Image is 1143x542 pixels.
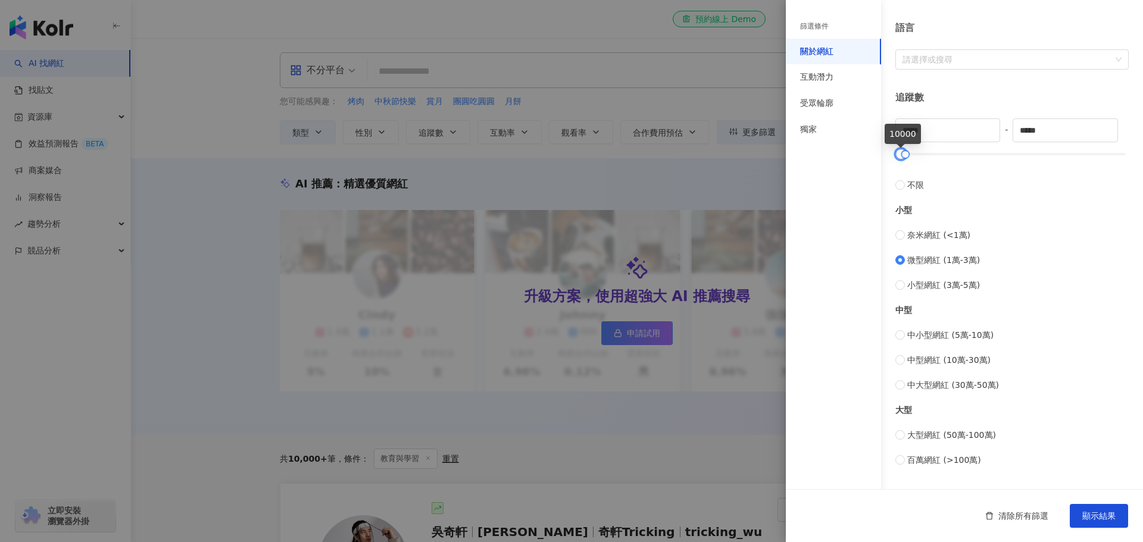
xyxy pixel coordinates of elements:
div: 10000 [885,124,921,144]
span: 中小型網紅 (5萬-10萬) [907,328,994,342]
span: 中型網紅 (10萬-30萬) [907,353,991,366]
div: 關於網紅 [800,46,833,58]
span: 小型網紅 (3萬-5萬) [907,278,980,292]
div: 受眾輪廓 [800,98,833,109]
span: 中大型網紅 (30萬-50萬) [907,378,999,391]
span: 顯示結果 [1082,511,1116,521]
div: 大型 [895,403,1129,416]
span: delete [985,512,994,520]
div: 篩選條件 [800,21,829,32]
span: 清除所有篩選 [998,511,1048,521]
div: 互動潛力 [800,71,833,83]
span: 微型網紅 (1萬-3萬) [907,253,980,267]
div: 獨家 [800,124,817,136]
div: 語言 [895,21,1129,35]
div: 追蹤數 [895,91,1129,104]
div: 小型 [895,203,1129,217]
div: 中型 [895,303,1129,317]
span: 奈米網紅 (<1萬) [907,228,970,242]
button: 清除所有篩選 [973,504,1060,528]
button: 顯示結果 [1070,504,1128,528]
span: 百萬網紅 (>100萬) [907,453,981,466]
span: - [1000,123,1013,136]
span: 大型網紅 (50萬-100萬) [907,428,996,441]
div: 合作費用預估 [895,488,1129,501]
span: 不限 [907,178,924,192]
